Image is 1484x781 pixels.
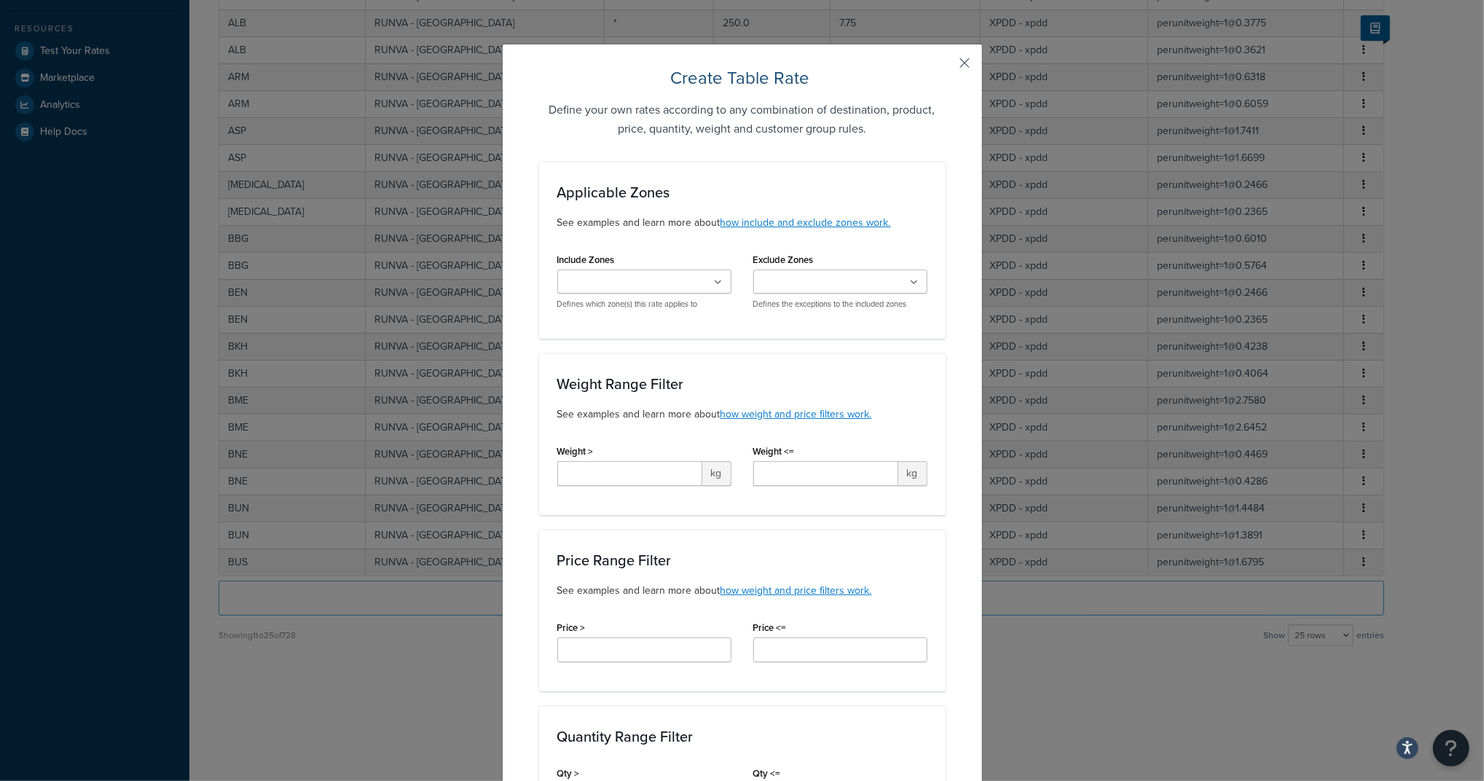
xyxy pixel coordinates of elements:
[557,254,615,265] label: Include Zones
[539,66,946,90] h2: Create Table Rate
[721,407,872,422] a: how weight and price filters work.
[753,768,781,779] label: Qty <=
[702,461,731,486] span: kg
[557,215,927,231] p: See examples and learn more about
[753,254,814,265] label: Exclude Zones
[539,101,946,138] h5: Define your own rates according to any combination of destination, product, price, quantity, weig...
[557,376,927,392] h3: Weight Range Filter
[721,583,872,598] a: how weight and price filters work.
[557,729,927,745] h3: Quantity Range Filter
[557,768,580,779] label: Qty >
[721,215,891,230] a: how include and exclude zones work.
[753,299,927,310] p: Defines the exceptions to the included zones
[557,583,927,599] p: See examples and learn more about
[557,446,594,457] label: Weight >
[557,407,927,423] p: See examples and learn more about
[753,446,795,457] label: Weight <=
[557,184,927,200] h3: Applicable Zones
[557,622,586,633] label: Price >
[753,622,787,633] label: Price <=
[898,461,927,486] span: kg
[557,552,927,568] h3: Price Range Filter
[557,299,731,310] p: Defines which zone(s) this rate applies to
